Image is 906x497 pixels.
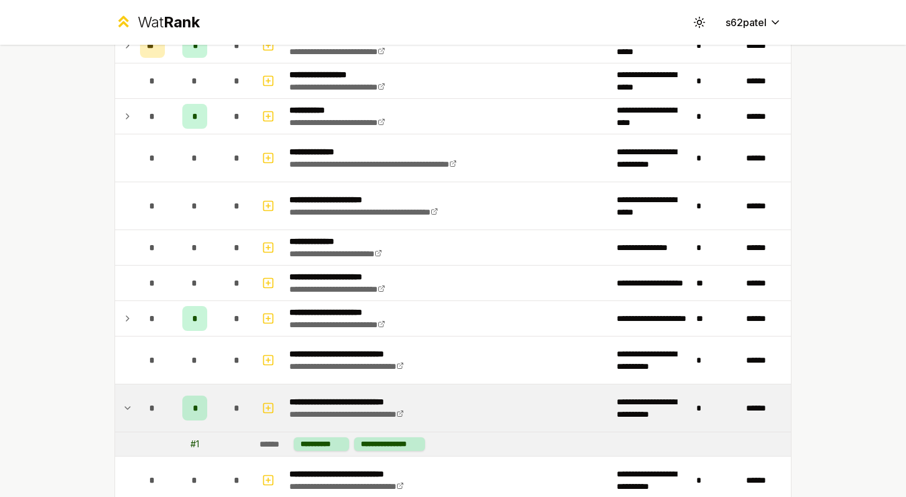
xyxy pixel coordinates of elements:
a: WatRank [114,12,200,32]
span: Rank [164,13,200,31]
button: s62patel [716,11,792,34]
span: s62patel [726,15,767,30]
div: Wat [138,12,200,32]
div: # 1 [190,438,199,450]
